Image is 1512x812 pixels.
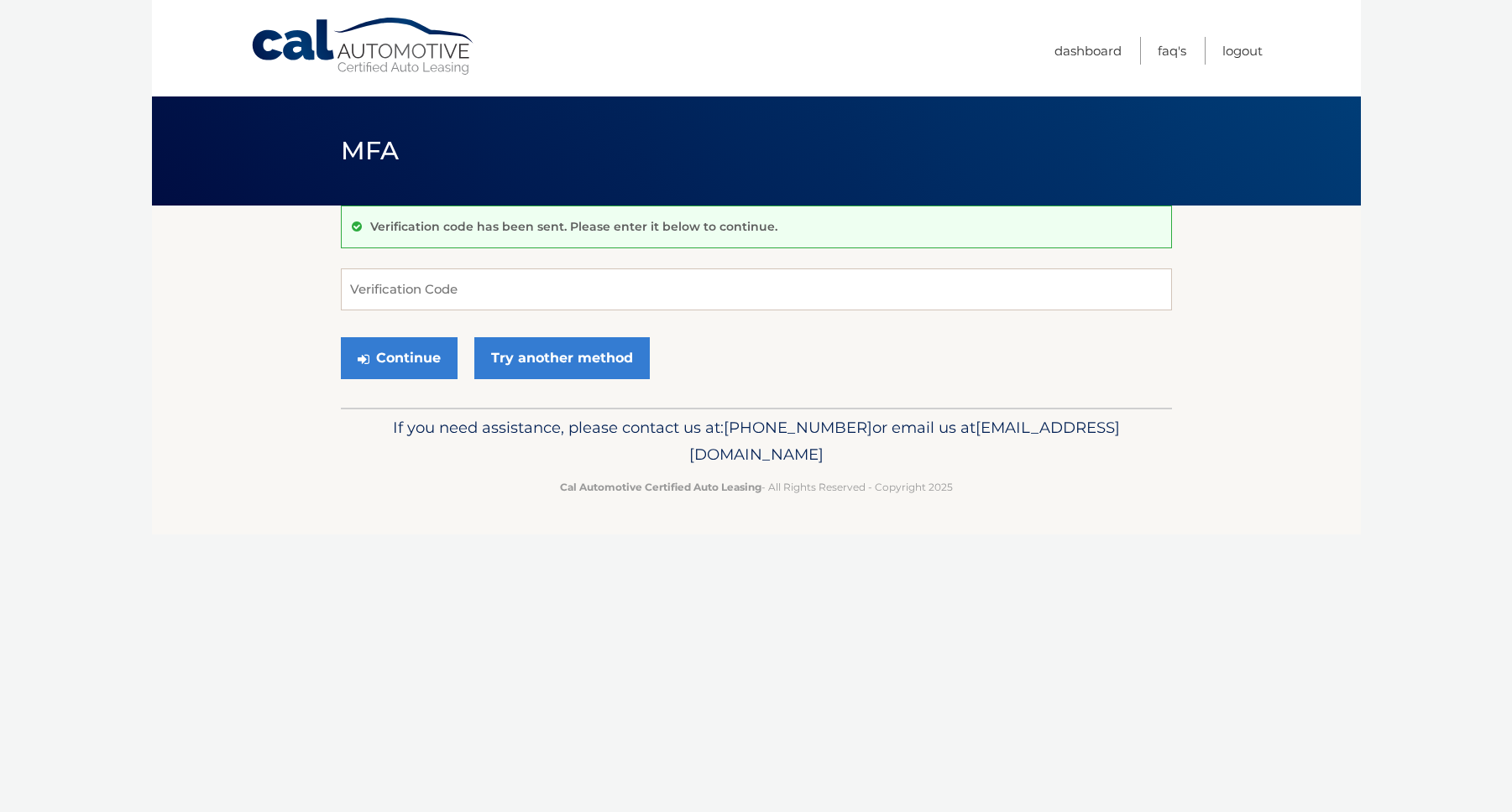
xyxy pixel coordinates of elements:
[474,337,650,379] a: Try another method
[341,268,1172,310] input: Verification Code
[370,219,777,234] p: Verification code has been sent. Please enter it below to continue.
[1222,37,1263,65] a: Logout
[1158,37,1186,65] a: FAQ's
[560,481,761,493] strong: Cal Automotive Certified Auto Leasing
[341,337,458,379] button: Continue
[724,418,872,437] span: [PHONE_NUMBER]
[250,17,477,76] a: Cal Automotive
[352,414,1161,468] p: If you need assistance, please contact us at: or email us at
[341,135,400,166] span: MFA
[1054,37,1122,65] a: Dashboard
[689,418,1120,464] span: [EMAIL_ADDRESS][DOMAIN_NAME]
[352,478,1161,496] p: - All Rights Reserved - Copyright 2025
